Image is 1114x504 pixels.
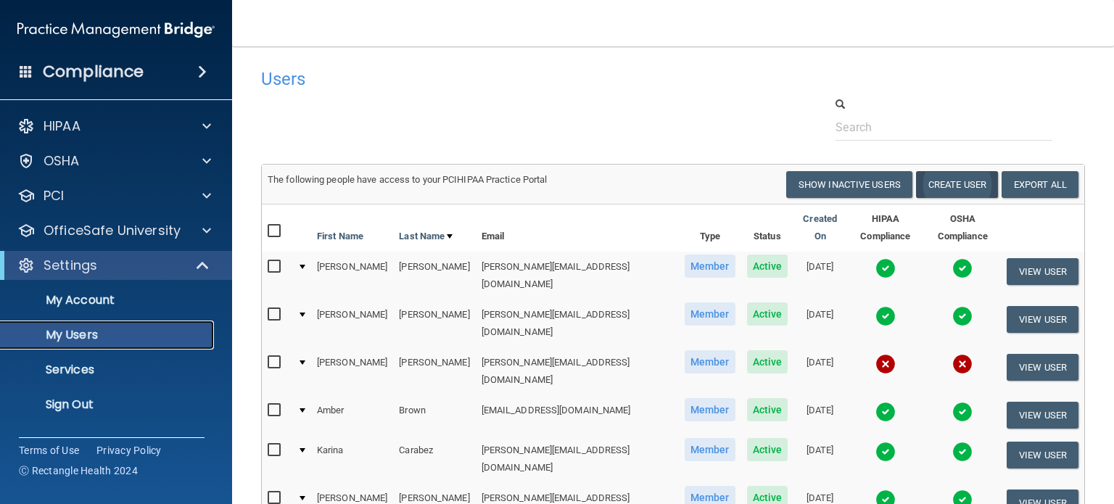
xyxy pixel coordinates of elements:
p: My Users [9,328,207,342]
a: Export All [1002,171,1078,198]
img: cross.ca9f0e7f.svg [952,354,973,374]
td: [DATE] [793,299,846,347]
p: HIPAA [44,117,81,135]
span: Member [685,350,735,373]
p: OSHA [44,152,80,170]
p: Services [9,363,207,377]
h4: Users [261,70,733,88]
span: Member [685,398,735,421]
td: [PERSON_NAME][EMAIL_ADDRESS][DOMAIN_NAME] [476,435,679,483]
span: Active [747,302,788,326]
img: tick.e7d51cea.svg [875,306,896,326]
td: [DATE] [793,252,846,299]
a: Created On [799,210,841,245]
p: PCI [44,187,64,205]
img: tick.e7d51cea.svg [952,402,973,422]
img: cross.ca9f0e7f.svg [875,354,896,374]
button: View User [1007,442,1078,468]
span: Active [747,255,788,278]
p: OfficeSafe University [44,222,181,239]
td: [PERSON_NAME][EMAIL_ADDRESS][DOMAIN_NAME] [476,252,679,299]
img: tick.e7d51cea.svg [952,306,973,326]
td: Brown [393,395,475,435]
th: Type [679,205,741,252]
span: Member [685,438,735,461]
td: [PERSON_NAME][EMAIL_ADDRESS][DOMAIN_NAME] [476,347,679,395]
td: [DATE] [793,347,846,395]
th: OSHA Compliance [924,205,1001,252]
td: [EMAIL_ADDRESS][DOMAIN_NAME] [476,395,679,435]
p: Settings [44,257,97,274]
button: View User [1007,306,1078,333]
input: Search [835,114,1052,141]
td: [PERSON_NAME][EMAIL_ADDRESS][DOMAIN_NAME] [476,299,679,347]
span: Active [747,398,788,421]
a: OfficeSafe University [17,222,211,239]
span: Member [685,302,735,326]
p: My Account [9,293,207,307]
button: View User [1007,354,1078,381]
span: Active [747,350,788,373]
h4: Compliance [43,62,144,82]
img: tick.e7d51cea.svg [875,258,896,278]
a: First Name [317,228,363,245]
img: PMB logo [17,15,215,44]
span: Ⓒ Rectangle Health 2024 [19,463,138,478]
img: tick.e7d51cea.svg [952,258,973,278]
a: Last Name [399,228,453,245]
button: Show Inactive Users [786,171,912,198]
span: The following people have access to your PCIHIPAA Practice Portal [268,174,548,185]
button: Create User [916,171,998,198]
th: Email [476,205,679,252]
td: [DATE] [793,395,846,435]
img: tick.e7d51cea.svg [952,442,973,462]
a: Terms of Use [19,443,79,458]
td: Carabez [393,435,475,483]
span: Member [685,255,735,278]
a: HIPAA [17,117,211,135]
td: Karina [311,435,393,483]
th: HIPAA Compliance [846,205,924,252]
a: Privacy Policy [96,443,162,458]
span: Active [747,438,788,461]
td: [PERSON_NAME] [393,347,475,395]
td: [PERSON_NAME] [393,252,475,299]
td: Amber [311,395,393,435]
td: [PERSON_NAME] [393,299,475,347]
td: [PERSON_NAME] [311,252,393,299]
button: View User [1007,402,1078,429]
img: tick.e7d51cea.svg [875,442,896,462]
th: Status [741,205,794,252]
button: View User [1007,258,1078,285]
td: [PERSON_NAME] [311,347,393,395]
p: Sign Out [9,397,207,412]
a: Settings [17,257,210,274]
a: PCI [17,187,211,205]
img: tick.e7d51cea.svg [875,402,896,422]
td: [DATE] [793,435,846,483]
td: [PERSON_NAME] [311,299,393,347]
a: OSHA [17,152,211,170]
